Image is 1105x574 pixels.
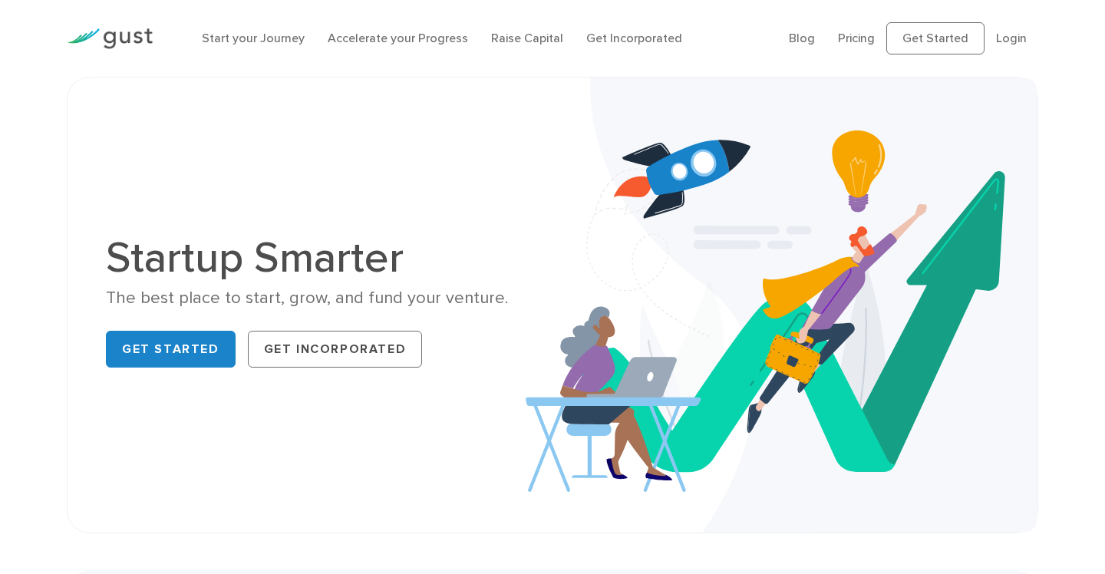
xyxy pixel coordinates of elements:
a: Get Started [886,22,985,54]
a: Pricing [838,31,875,45]
a: Get Incorporated [586,31,682,45]
a: Get Incorporated [248,331,423,368]
h1: Startup Smarter [106,236,541,279]
img: Startup Smarter Hero [526,78,1037,533]
a: Login [996,31,1027,45]
a: Raise Capital [491,31,563,45]
a: Start your Journey [202,31,305,45]
img: Gust Logo [67,28,153,49]
a: Blog [789,31,815,45]
a: Get Started [106,331,236,368]
a: Accelerate your Progress [328,31,468,45]
div: The best place to start, grow, and fund your venture. [106,287,541,309]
